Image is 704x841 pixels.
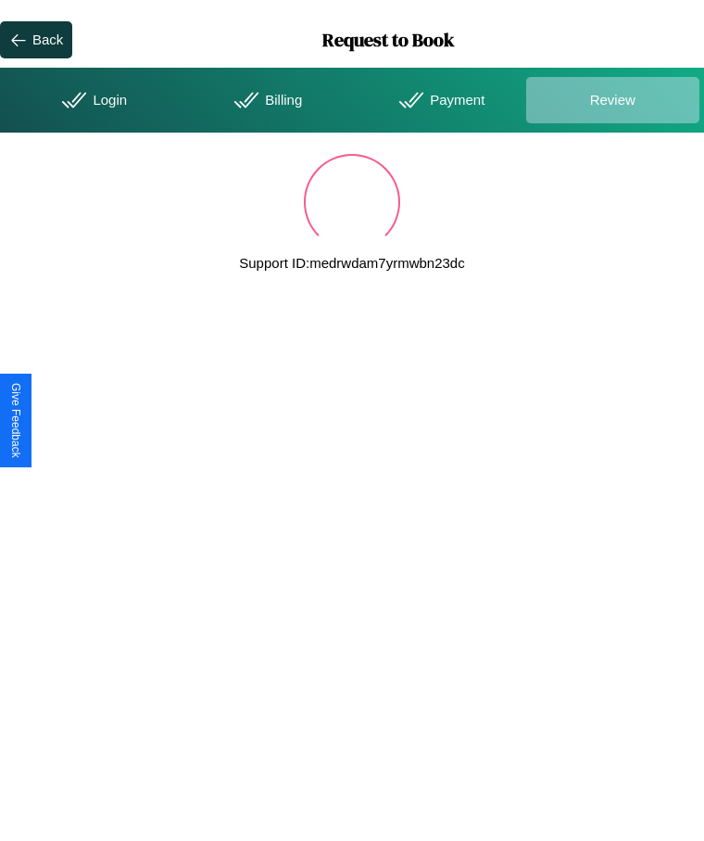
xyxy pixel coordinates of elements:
div: Billing [179,77,353,123]
div: Give Feedback [9,383,22,458]
div: Payment [352,77,526,123]
div: Review [526,77,700,123]
p: Support ID: medrwdam7yrmwbn23dc [239,250,464,275]
div: Back [32,32,63,47]
h1: Request to Book [72,27,704,53]
div: Login [5,77,179,123]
